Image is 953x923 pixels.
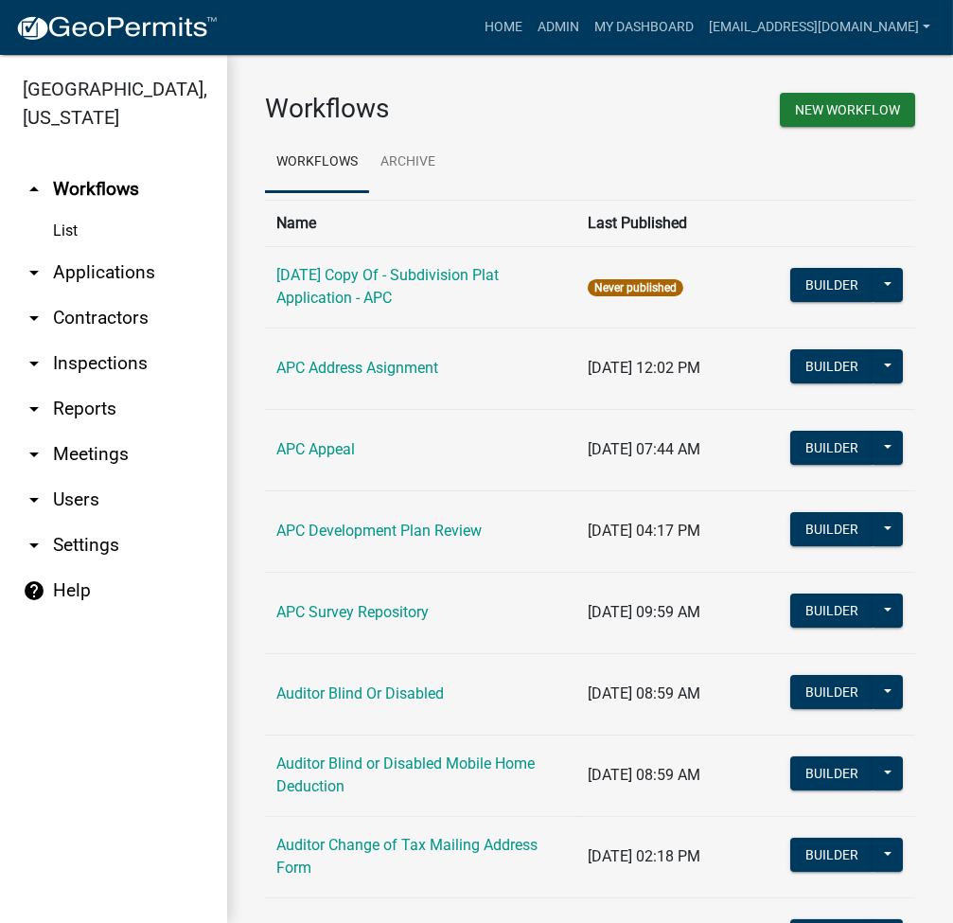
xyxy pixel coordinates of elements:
button: Builder [790,675,874,709]
span: Never published [588,279,683,296]
i: arrow_drop_down [23,443,45,466]
button: Builder [790,594,874,628]
span: [DATE] 12:02 PM [588,359,700,377]
i: arrow_drop_down [23,398,45,420]
button: Builder [790,349,874,383]
a: Archive [369,133,447,193]
a: [DATE] Copy Of - Subdivision Plat Application - APC [276,266,499,307]
a: Auditor Blind Or Disabled [276,684,444,702]
span: [DATE] 07:44 AM [588,440,700,458]
a: Home [477,9,530,45]
a: Admin [530,9,587,45]
button: New Workflow [780,93,915,127]
h3: Workflows [265,93,576,125]
i: arrow_drop_down [23,534,45,557]
i: arrow_drop_down [23,261,45,284]
i: arrow_drop_down [23,307,45,329]
button: Builder [790,268,874,302]
span: [DATE] 08:59 AM [588,766,700,784]
th: Name [265,200,576,246]
a: Workflows [265,133,369,193]
span: [DATE] 09:59 AM [588,603,700,621]
a: Auditor Blind or Disabled Mobile Home Deduction [276,754,535,795]
a: APC Appeal [276,440,355,458]
a: APC Development Plan Review [276,522,482,540]
a: APC Address Asignment [276,359,438,377]
span: [DATE] 08:59 AM [588,684,700,702]
button: Builder [790,838,874,872]
th: Last Published [576,200,778,246]
i: arrow_drop_down [23,488,45,511]
i: arrow_drop_up [23,178,45,201]
i: help [23,579,45,602]
button: Builder [790,756,874,790]
i: arrow_drop_down [23,352,45,375]
span: [DATE] 04:17 PM [588,522,700,540]
a: [EMAIL_ADDRESS][DOMAIN_NAME] [701,9,938,45]
a: Auditor Change of Tax Mailing Address Form [276,836,538,877]
a: APC Survey Repository [276,603,429,621]
button: Builder [790,431,874,465]
button: Builder [790,512,874,546]
a: My Dashboard [587,9,701,45]
span: [DATE] 02:18 PM [588,847,700,865]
